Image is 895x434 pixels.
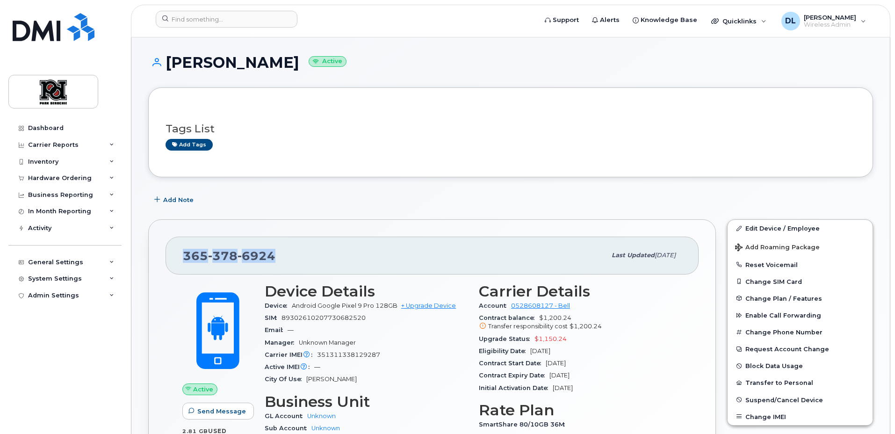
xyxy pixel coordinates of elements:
[148,191,202,208] button: Add Note
[479,372,549,379] span: Contract Expiry Date
[570,323,602,330] span: $1,200.24
[511,302,570,309] a: 0528608127 - Bell
[479,335,534,342] span: Upgrade Status
[728,391,873,408] button: Suspend/Cancel Device
[182,403,254,420] button: Send Message
[728,220,873,237] a: Edit Device / Employee
[530,347,550,354] span: [DATE]
[299,339,356,346] span: Unknown Manager
[479,384,553,391] span: Initial Activation Date
[193,385,213,394] span: Active
[265,425,311,432] span: Sub Account
[163,195,194,204] span: Add Note
[479,302,511,309] span: Account
[265,412,307,420] span: GL Account
[265,339,299,346] span: Manager
[281,314,366,321] span: 89302610207730682520
[314,363,320,370] span: —
[553,384,573,391] span: [DATE]
[292,302,397,309] span: Android Google Pixel 9 Pro 128GB
[208,249,238,263] span: 378
[854,393,888,427] iframe: Messenger Launcher
[317,351,380,358] span: 351311338129287
[479,347,530,354] span: Eligibility Date
[265,376,306,383] span: City Of Use
[479,402,682,419] h3: Rate Plan
[745,295,822,302] span: Change Plan / Features
[183,249,275,263] span: 365
[401,302,456,309] a: + Upgrade Device
[265,302,292,309] span: Device
[307,412,336,420] a: Unknown
[728,324,873,340] button: Change Phone Number
[479,283,682,300] h3: Carrier Details
[612,252,655,259] span: Last updated
[309,56,346,67] small: Active
[728,408,873,425] button: Change IMEI
[728,340,873,357] button: Request Account Change
[288,326,294,333] span: —
[728,273,873,290] button: Change SIM Card
[546,360,566,367] span: [DATE]
[728,307,873,324] button: Enable Call Forwarding
[306,376,357,383] span: [PERSON_NAME]
[735,244,820,253] span: Add Roaming Package
[728,374,873,391] button: Transfer to Personal
[265,283,468,300] h3: Device Details
[479,421,570,428] span: SmartShare 80/10GB 36M
[265,363,314,370] span: Active IMEI
[148,54,873,71] h1: [PERSON_NAME]
[166,123,856,135] h3: Tags List
[166,139,213,151] a: Add tags
[655,252,676,259] span: [DATE]
[728,290,873,307] button: Change Plan / Features
[549,372,570,379] span: [DATE]
[265,326,288,333] span: Email
[534,335,567,342] span: $1,150.24
[238,249,275,263] span: 6924
[197,407,246,416] span: Send Message
[265,351,317,358] span: Carrier IMEI
[311,425,340,432] a: Unknown
[265,314,281,321] span: SIM
[488,323,568,330] span: Transfer responsibility cost
[479,314,682,331] span: $1,200.24
[745,396,823,403] span: Suspend/Cancel Device
[265,393,468,410] h3: Business Unit
[728,256,873,273] button: Reset Voicemail
[479,314,539,321] span: Contract balance
[479,360,546,367] span: Contract Start Date
[745,312,821,319] span: Enable Call Forwarding
[728,237,873,256] button: Add Roaming Package
[728,357,873,374] button: Block Data Usage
